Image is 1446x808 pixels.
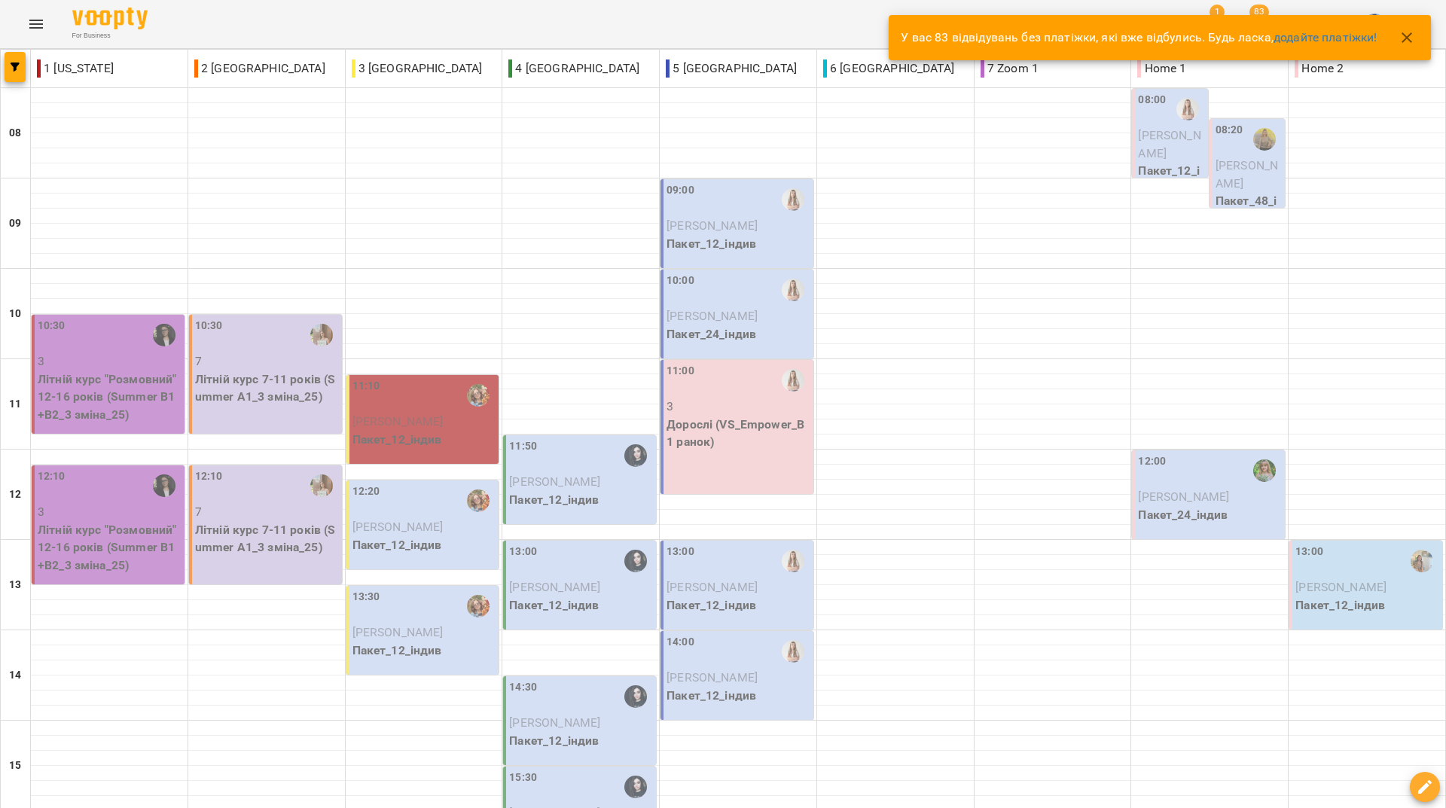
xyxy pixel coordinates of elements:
[1253,459,1276,482] img: Дворова Ксенія Василівна
[195,503,339,521] p: 7
[1295,59,1344,78] p: Home 2
[352,431,496,449] p: Пакет_12_індив
[667,325,810,343] p: Пакет_24_індив
[9,306,21,322] h6: 10
[1274,30,1377,44] a: додайте платіжки!
[9,215,21,232] h6: 09
[9,125,21,142] h6: 08
[901,29,1377,47] p: У вас 83 відвідувань без платіжки, які вже відбулись. Будь ласка,
[153,324,175,346] img: Паламарчук Вікторія Дмитрівна
[352,414,444,428] span: [PERSON_NAME]
[782,640,804,663] img: Михно Віта Олександрівна
[782,550,804,572] img: Михно Віта Олександрівна
[509,679,537,696] label: 14:30
[509,580,600,594] span: [PERSON_NAME]
[509,596,653,614] p: Пакет_12_індив
[1138,162,1204,197] p: Пакет_12_індив
[467,384,490,407] img: Божко Тетяна Олексіївна
[18,6,54,42] button: Menu
[667,398,810,416] p: 3
[352,520,444,534] span: [PERSON_NAME]
[666,59,797,78] p: 5 [GEOGRAPHIC_DATA]
[352,536,496,554] p: Пакет_12_індив
[667,235,810,253] p: Пакет_12_індив
[9,667,21,684] h6: 14
[1176,98,1199,120] div: Михно Віта Олександрівна
[467,489,490,512] img: Божко Тетяна Олексіївна
[667,634,694,651] label: 14:00
[195,521,339,556] p: Літній курс 7-11 років (Summer A1_3 зміна_25)
[467,595,490,617] img: Божко Тетяна Олексіївна
[9,577,21,593] h6: 13
[667,544,694,560] label: 13:00
[352,589,380,605] label: 13:30
[310,474,333,497] img: Головко Наталія Олександрівна
[195,352,339,370] p: 7
[194,59,325,78] p: 2 [GEOGRAPHIC_DATA]
[9,486,21,503] h6: 12
[38,503,182,521] p: 3
[195,468,223,485] label: 12:10
[1249,5,1269,20] span: 83
[667,580,758,594] span: [PERSON_NAME]
[1138,92,1166,108] label: 08:00
[1295,544,1323,560] label: 13:00
[1216,192,1282,227] p: Пакет_48_індив
[1216,122,1243,139] label: 08:20
[352,642,496,660] p: Пакет_12_індив
[1216,158,1278,191] span: [PERSON_NAME]
[38,468,66,485] label: 12:10
[310,324,333,346] img: Головко Наталія Олександрівна
[1137,59,1186,78] p: Home 1
[667,687,810,705] p: Пакет_12_індив
[352,59,483,78] p: 3 [GEOGRAPHIC_DATA]
[352,483,380,500] label: 12:20
[9,396,21,413] h6: 11
[72,31,148,41] span: For Business
[195,370,339,406] p: Літній курс 7-11 років (Summer A1_3 зміна_25)
[38,521,182,575] p: Літній курс "Розмовний" 12-16 років (Summer B1+B2_3 зміна_25)
[624,444,647,467] img: Мерквіладзе Саломе Теймуразівна
[782,188,804,211] img: Михно Віта Олександрівна
[509,544,537,560] label: 13:00
[38,352,182,370] p: 3
[509,474,600,489] span: [PERSON_NAME]
[667,596,810,614] p: Пакет_12_індив
[38,318,66,334] label: 10:30
[624,776,647,798] img: Мерквіладзе Саломе Теймуразівна
[667,416,810,451] p: Дорослі (VS_Empower_B1 ранок)
[509,491,653,509] p: Пакет_12_індив
[1138,453,1166,470] label: 12:00
[1253,128,1276,151] img: Бринько Анастасія Сергіївна
[72,8,148,29] img: Voopty Logo
[352,378,380,395] label: 11:10
[37,59,114,78] p: 1 [US_STATE]
[782,279,804,301] img: Михно Віта Олександрівна
[509,715,600,730] span: [PERSON_NAME]
[195,318,223,334] label: 10:30
[1411,550,1433,572] img: Шевчук Аліна Олегівна
[624,685,647,708] img: Мерквіладзе Саломе Теймуразівна
[153,474,175,497] img: Паламарчук Вікторія Дмитрівна
[624,550,647,572] div: Мерквіладзе Саломе Теймуразівна
[1295,596,1439,614] p: Пакет_12_індив
[508,59,639,78] p: 4 [GEOGRAPHIC_DATA]
[1138,128,1200,160] span: [PERSON_NAME]
[1138,506,1282,524] p: Пакет_24_індив
[9,758,21,774] h6: 15
[667,363,694,380] label: 11:00
[782,369,804,392] img: Михно Віта Олександрівна
[667,309,758,323] span: [PERSON_NAME]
